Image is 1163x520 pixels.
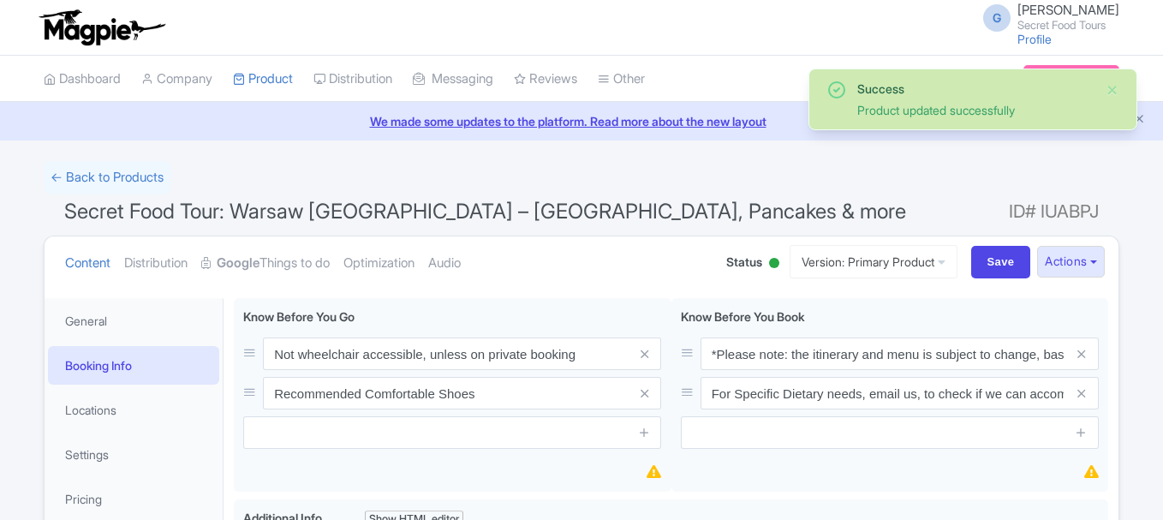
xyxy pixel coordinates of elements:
a: Optimization [343,236,415,290]
a: Distribution [124,236,188,290]
div: Active [766,251,783,278]
input: Save [971,246,1031,278]
span: G [983,4,1011,32]
a: Other [598,56,645,103]
span: Status [726,253,762,271]
a: Dashboard [44,56,121,103]
div: Product updated successfully [857,101,1092,119]
span: ID# IUABPJ [1009,194,1099,229]
img: logo-ab69f6fb50320c5b225c76a69d11143b.png [35,9,168,46]
strong: Google [217,254,259,273]
a: Content [65,236,110,290]
a: G [PERSON_NAME] Secret Food Tours [973,3,1119,31]
span: Secret Food Tour: Warsaw [GEOGRAPHIC_DATA] – [GEOGRAPHIC_DATA], Pancakes & more [64,199,906,224]
a: ← Back to Products [44,161,170,194]
a: Product [233,56,293,103]
a: Settings [48,435,219,474]
a: Messaging [413,56,493,103]
a: Version: Primary Product [790,245,957,278]
span: [PERSON_NAME] [1017,2,1119,18]
a: GoogleThings to do [201,236,330,290]
button: Actions [1037,246,1105,278]
a: We made some updates to the platform. Read more about the new layout [10,112,1153,130]
a: Profile [1017,32,1052,46]
div: Success [857,80,1092,98]
a: General [48,302,219,340]
a: Subscription [1023,65,1119,91]
span: Know Before You Go [243,309,355,324]
a: Audio [428,236,461,290]
a: Booking Info [48,346,219,385]
a: Reviews [514,56,577,103]
a: Distribution [313,56,392,103]
span: Know Before You Book [681,309,805,324]
a: Company [141,56,212,103]
button: Close announcement [1133,111,1146,130]
a: Pricing [48,480,219,518]
a: Locations [48,391,219,429]
small: Secret Food Tours [1017,20,1119,31]
button: Close [1106,80,1119,100]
